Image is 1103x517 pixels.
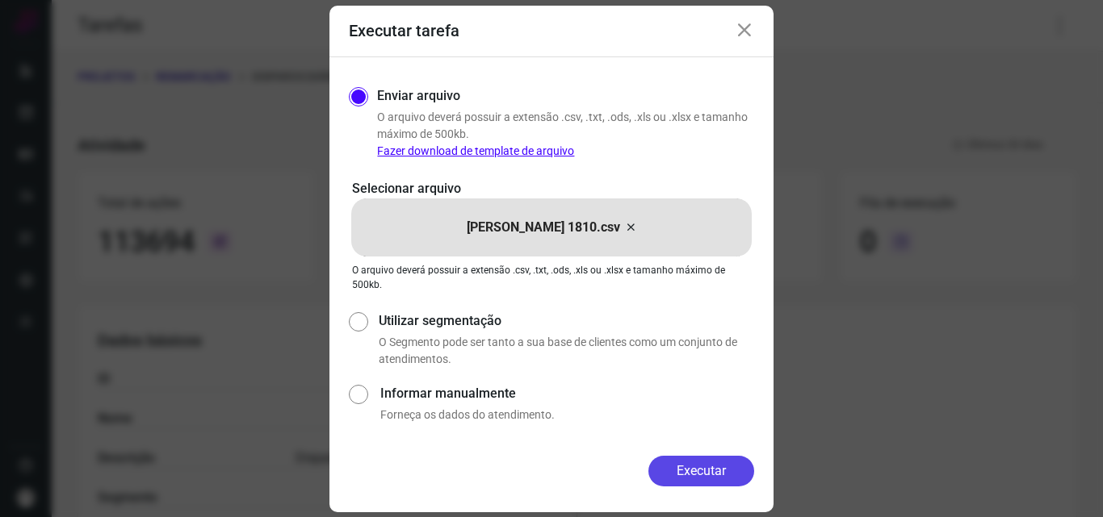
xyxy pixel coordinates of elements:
p: O Segmento pode ser tanto a sua base de clientes como um conjunto de atendimentos. [379,334,754,368]
a: Fazer download de template de arquivo [377,144,574,157]
p: O arquivo deverá possuir a extensão .csv, .txt, .ods, .xls ou .xlsx e tamanho máximo de 500kb. [352,263,751,292]
p: Forneça os dados do atendimento. [380,407,754,423]
p: Selecionar arquivo [352,179,751,198]
label: Informar manualmente [380,384,754,403]
p: [PERSON_NAME] 1810.csv [467,218,620,237]
h3: Executar tarefa [349,21,459,40]
label: Enviar arquivo [377,86,460,106]
p: O arquivo deverá possuir a extensão .csv, .txt, .ods, .xls ou .xlsx e tamanho máximo de 500kb. [377,109,754,160]
label: Utilizar segmentação [379,311,754,331]
button: Executar [648,456,754,486]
